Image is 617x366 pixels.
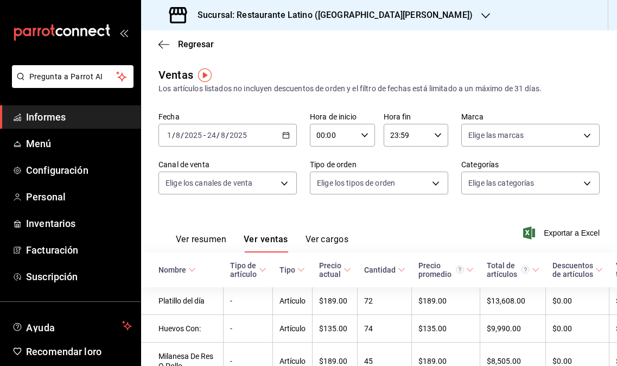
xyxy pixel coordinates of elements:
font: Canal de venta [158,160,209,169]
font: Hora de inicio [310,112,357,121]
font: Ver ventas [244,234,288,244]
font: Tipo de artículo [230,261,257,279]
font: $0.00 [552,325,572,333]
font: Menú [26,138,52,149]
button: abrir_cajón_menú [119,28,128,37]
font: Personal [26,191,66,203]
font: Artículo [279,325,306,333]
font: Tipo [279,266,295,274]
font: 74 [364,325,373,333]
input: -- [167,131,172,140]
button: Exportar a Excel [525,226,600,239]
font: Facturación [26,244,78,256]
font: Platillo del día [158,297,205,306]
input: ---- [229,131,247,140]
span: Precio actual [319,261,351,279]
font: Total de artículos [487,261,517,279]
font: $189.00 [418,357,447,366]
a: Pregunta a Parrot AI [8,79,133,90]
font: Sucursal: Restaurante Latino ([GEOGRAPHIC_DATA][PERSON_NAME]) [198,10,473,20]
font: Huevos Con: [158,325,201,333]
font: Configuración [26,165,88,176]
font: Precio promedio [418,261,451,279]
font: Hora fin [384,112,411,121]
font: $0.00 [552,297,572,306]
span: Precio promedio [418,261,474,279]
font: Los artículos listados no incluyen descuentos de orden y el filtro de fechas está limitado a un m... [158,84,542,93]
font: / [181,131,184,140]
font: - [230,325,232,333]
span: Tipo [279,266,305,274]
input: -- [207,131,217,140]
font: Inventarios [26,218,75,229]
font: Nombre [158,266,186,274]
font: - [203,131,206,140]
font: Elige las categorías [468,179,535,187]
font: Regresar [178,39,214,49]
font: Fecha [158,112,180,121]
font: Ver resumen [176,234,226,244]
span: Descuentos de artículos [552,261,603,279]
font: Descuentos de artículos [552,261,593,279]
font: Tipo de orden [310,160,357,169]
font: Suscripción [26,271,78,282]
img: Marcador de información sobre herramientas [198,68,212,82]
font: / [217,131,220,140]
font: Marca [461,112,484,121]
font: $8,505.00 [487,357,521,366]
font: $189.00 [319,297,347,306]
button: Pregunta a Parrot AI [12,65,133,88]
font: Precio actual [319,261,341,279]
button: Regresar [158,39,214,49]
svg: El total de artículos considera cambios de precios en los artículos así como costos adicionales p... [521,266,530,274]
input: -- [220,131,226,140]
font: $135.00 [319,325,347,333]
span: Cantidad [364,266,405,274]
font: Elige los tipos de orden [317,179,395,187]
font: 72 [364,297,373,306]
font: $135.00 [418,325,447,333]
font: $9,990.00 [487,325,521,333]
font: Cantidad [364,266,396,274]
font: $0.00 [552,357,572,366]
font: / [226,131,229,140]
input: -- [175,131,181,140]
font: $13,608.00 [487,297,525,306]
svg: Precio promedio = Total artículos / cantidad [456,266,464,274]
font: Elige las marcas [468,131,524,140]
font: / [172,131,175,140]
font: Artículo [279,357,306,366]
font: Exportar a Excel [544,229,600,237]
font: Pregunta a Parrot AI [29,72,103,81]
font: Artículo [279,297,306,306]
font: Elige los canales de venta [166,179,252,187]
font: Informes [26,111,66,123]
font: Ventas [158,68,193,81]
span: Nombre [158,266,196,274]
div: pestañas de navegación [176,234,348,253]
font: Categorías [461,160,499,169]
span: Total de artículos [487,261,539,279]
font: - [230,357,232,366]
span: Tipo de artículo [230,261,266,279]
font: Recomendar loro [26,346,101,357]
font: $189.00 [319,357,347,366]
font: - [230,297,232,306]
font: 45 [364,357,373,366]
input: ---- [184,131,202,140]
font: Ayuda [26,322,55,333]
font: $189.00 [418,297,447,306]
font: Ver cargos [306,234,349,244]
